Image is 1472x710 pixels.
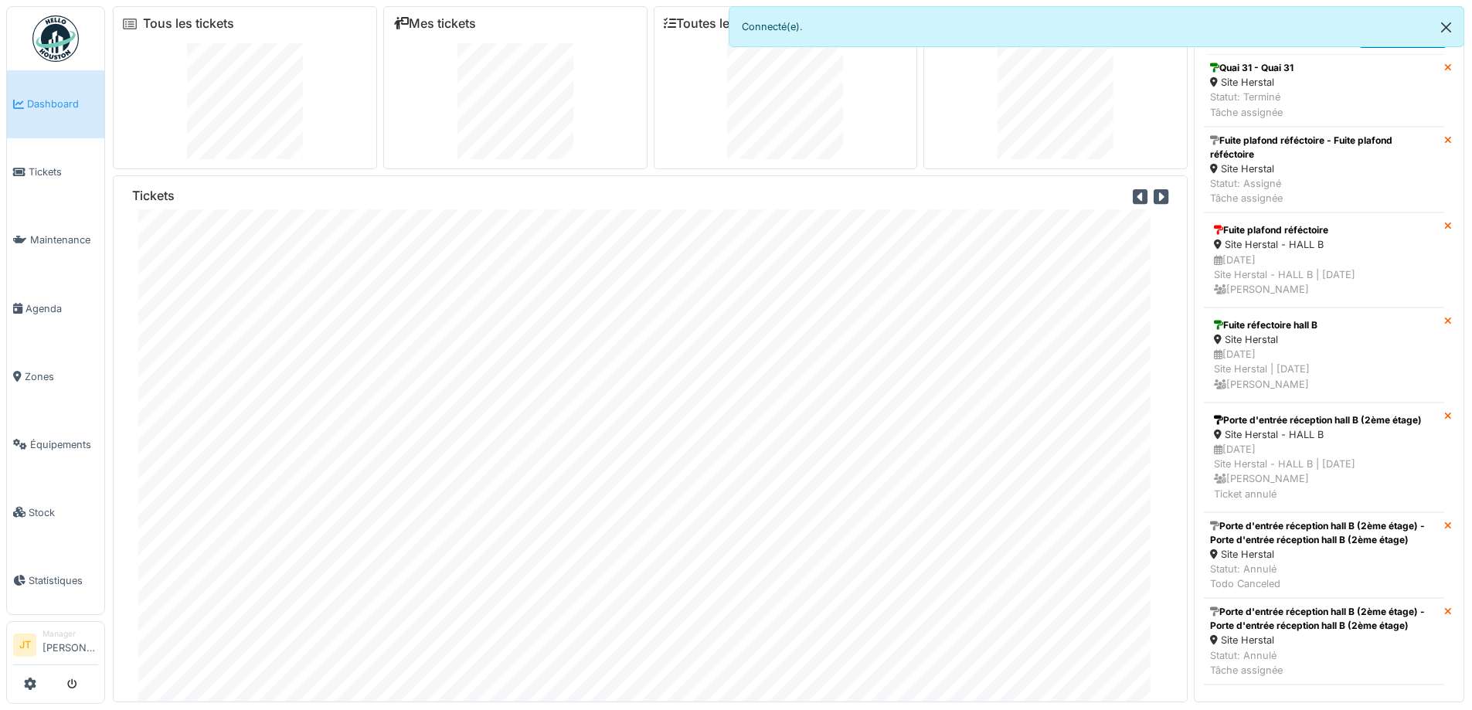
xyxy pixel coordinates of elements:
h6: Tickets [132,189,175,203]
div: Statut: Annulé [1210,562,1438,591]
a: Porte d'entrée réception hall B (2ème étage) - Porte d'entrée réception hall B (2ème étage) Site ... [1204,598,1444,685]
div: Statut: Assigné Tâche assignée [1210,176,1438,206]
img: Badge_color-CXgf-gQk.svg [32,15,79,62]
span: Zones [25,369,98,384]
div: Site Herstal [1210,161,1438,176]
span: Maintenance [30,233,98,247]
a: Maintenance [7,206,104,274]
div: Site Herstal - HALL B [1214,237,1434,252]
a: Porte d'entrée réception hall B (2ème étage) Site Herstal - HALL B [DATE]Site Herstal - HALL B | ... [1204,403,1444,512]
span: Agenda [25,301,98,316]
div: Fuite réfectoire hall B [1214,318,1434,332]
a: Fuite plafond réféctoire - Fuite plafond réféctoire Site Herstal Statut: AssignéTâche assignée [1204,127,1444,213]
span: Tickets [29,165,98,179]
div: Porte d'entrée réception hall B (2ème étage) - Porte d'entrée réception hall B (2ème étage) [1210,519,1438,547]
a: Mes tickets [393,16,476,31]
li: [PERSON_NAME] [42,628,98,661]
div: Porte d'entrée réception hall B (2ème étage) - Porte d'entrée réception hall B (2ème étage) [1210,605,1438,633]
li: JT [13,634,36,657]
div: Statut: Annulé Tâche assignée [1210,648,1438,678]
a: Agenda [7,274,104,342]
div: [DATE] Site Herstal - HALL B | [DATE] [PERSON_NAME] Ticket annulé [1214,442,1434,501]
button: Close [1429,7,1464,48]
div: [DATE] Site Herstal | [DATE] [PERSON_NAME] [1214,347,1434,392]
a: Dashboard [7,70,104,138]
div: Fuite plafond réféctoire - Fuite plafond réféctoire [1210,134,1438,161]
a: Tous les tickets [143,16,234,31]
div: Site Herstal [1210,75,1294,90]
div: Site Herstal [1210,633,1438,647]
div: Porte d'entrée réception hall B (2ème étage) [1214,413,1434,427]
div: Statut: Terminé Tâche assignée [1210,90,1294,119]
a: Zones [7,342,104,410]
a: Toutes les tâches [664,16,779,31]
span: Stock [29,505,98,520]
a: Porte d'entrée réception hall B (2ème étage) - Porte d'entrée réception hall B (2ème étage) Site ... [1204,512,1444,599]
span: Équipements [30,437,98,452]
div: Manager [42,628,98,640]
div: Site Herstal - HALL B [1214,427,1434,442]
a: Fuite plafond réféctoire Site Herstal - HALL B [DATE]Site Herstal - HALL B | [DATE] [PERSON_NAME] [1204,212,1444,307]
a: Statistiques [7,546,104,614]
div: Fuite plafond réféctoire [1214,223,1434,237]
a: Quai 31 - Quai 31 Site Herstal Statut: TerminéTâche assignée [1204,54,1444,127]
span: translation missing: fr.notification.todo_canceled [1210,578,1280,589]
span: Dashboard [27,97,98,111]
div: Quai 31 - Quai 31 [1210,61,1294,75]
div: [DATE] Site Herstal - HALL B | [DATE] [PERSON_NAME] [1214,253,1434,297]
div: Site Herstal [1214,332,1434,347]
a: Stock [7,478,104,546]
div: Connecté(e). [729,6,1465,47]
div: Site Herstal [1210,547,1438,562]
a: Équipements [7,410,104,478]
a: Tickets [7,138,104,206]
a: Fuite réfectoire hall B Site Herstal [DATE]Site Herstal | [DATE] [PERSON_NAME] [1204,307,1444,403]
a: JT Manager[PERSON_NAME] [13,628,98,665]
span: Statistiques [29,573,98,588]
